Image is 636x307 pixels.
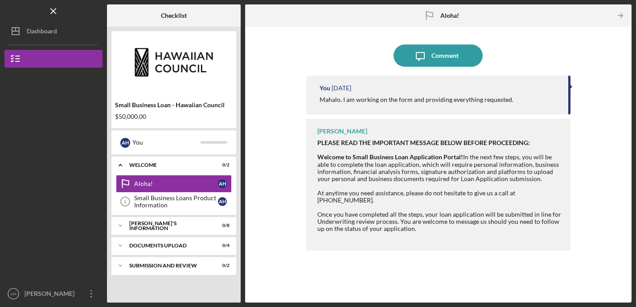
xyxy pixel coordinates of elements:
b: Aloha! [440,12,459,19]
div: [PERSON_NAME] [22,285,80,305]
div: 0 / 4 [213,243,230,248]
img: Product logo [111,36,236,89]
button: Comment [394,44,483,67]
button: AH[PERSON_NAME] [4,285,103,303]
a: 1Small Business Loans Product InformationAH [116,193,232,210]
div: WELCOME [129,162,207,168]
div: Once you have completed all the steps, your loan application will be submitted in line for Underw... [317,211,562,232]
div: SUBMISSION AND REVIEW [129,263,207,268]
div: In the next few steps, you will be able to complete the loan application, which will require pers... [317,153,562,182]
div: 0 / 2 [213,162,230,168]
div: Aloha! [134,180,218,187]
div: [PERSON_NAME] [317,128,367,135]
div: You [320,85,330,92]
text: AH [10,291,16,296]
div: [PERSON_NAME]'S INFORMATION [129,221,207,231]
a: Aloha!AH [116,175,232,193]
div: A H [120,138,130,148]
div: A H [218,179,227,188]
div: $50,000.00 [115,113,233,120]
div: Small Business Loan - Hawaiian Council [115,101,233,109]
tspan: 1 [124,199,127,204]
div: Small Business Loans Product Information [134,194,218,209]
div: Comment [431,44,459,67]
div: Mahalo. I am working on the form and providing everything requested. [320,96,513,103]
div: Dashboard [27,22,57,42]
strong: PLEASE READ THE IMPORTANT MESSAGE BELOW BEFORE PROCEEDING: [317,139,530,146]
b: Checklist [161,12,187,19]
button: Dashboard [4,22,103,40]
div: You [132,135,201,150]
div: DOCUMENTS UPLOAD [129,243,207,248]
div: 0 / 2 [213,263,230,268]
div: A H [218,197,227,206]
div: 0 / 8 [213,223,230,228]
time: 2025-09-25 20:40 [332,85,351,92]
div: At anytime you need assistance, please do not hesitate to give us a call at [PHONE_NUMBER]. [317,190,562,204]
strong: Welcome to Small Business Loan Application Portal! [317,153,463,161]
